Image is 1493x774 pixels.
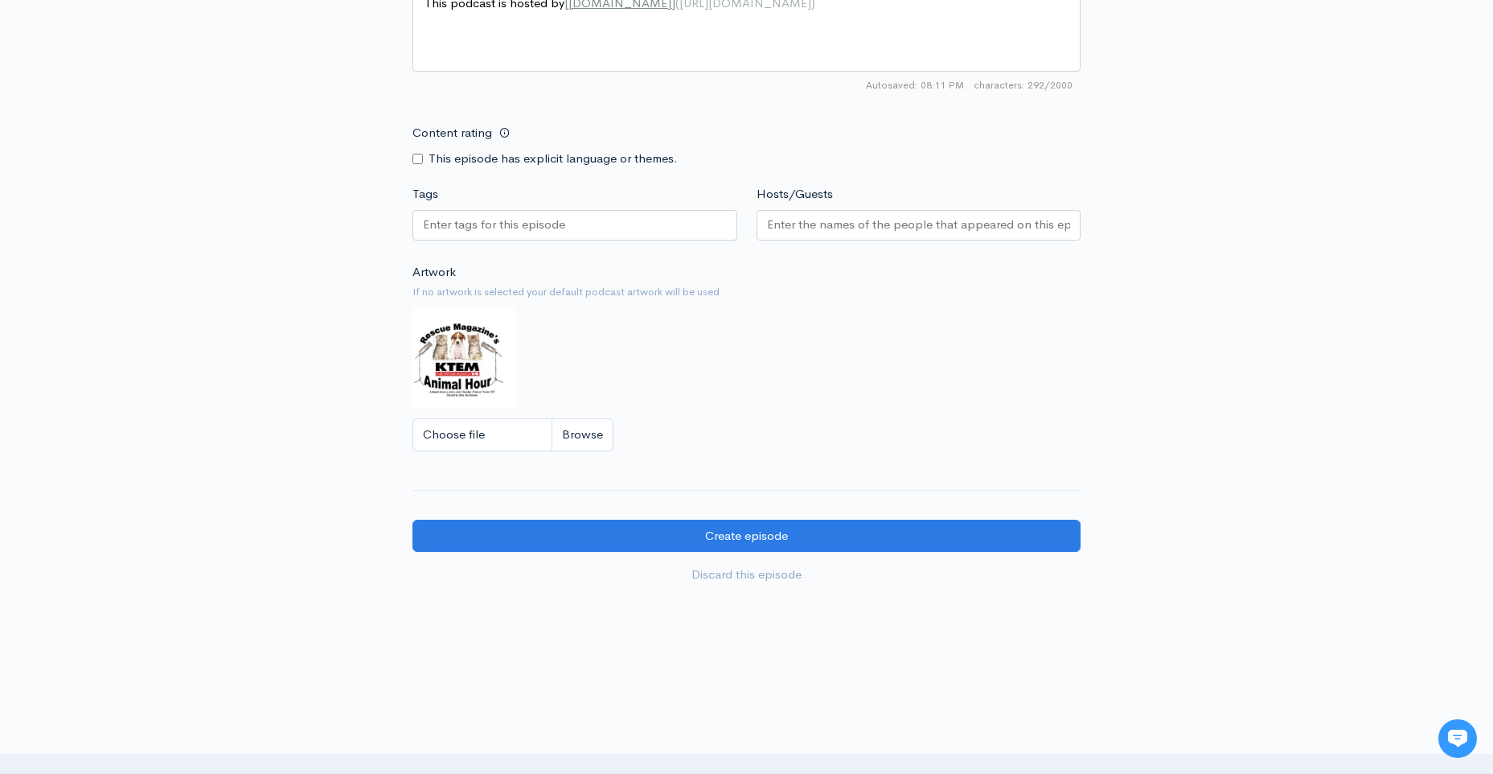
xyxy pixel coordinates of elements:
[974,78,1073,93] span: 292/2000
[104,223,193,236] span: New conversation
[1438,719,1477,758] iframe: gist-messenger-bubble-iframe
[47,303,287,335] input: Search articles
[412,558,1081,591] a: Discard this episode
[25,213,297,245] button: New conversation
[412,520,1081,553] input: Create episode
[22,276,300,295] p: Find an answer quickly
[767,216,1071,234] input: Enter the names of the people that appeared on this episode
[429,150,678,168] label: This episode has explicit language or themes.
[423,216,603,234] input: Enter tags for this episode
[757,185,833,204] label: Hosts/Guests
[412,185,438,204] label: Tags
[412,117,492,150] label: Content rating
[412,263,456,282] label: Artwork
[24,107,297,184] h2: Just let us know if you need anything and we'll be happy to help! 🙂
[866,78,964,93] span: Autosaved: 08:11 PM
[412,284,1081,300] small: If no artwork is selected your default podcast artwork will be used
[24,78,297,104] h1: Hi 👋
